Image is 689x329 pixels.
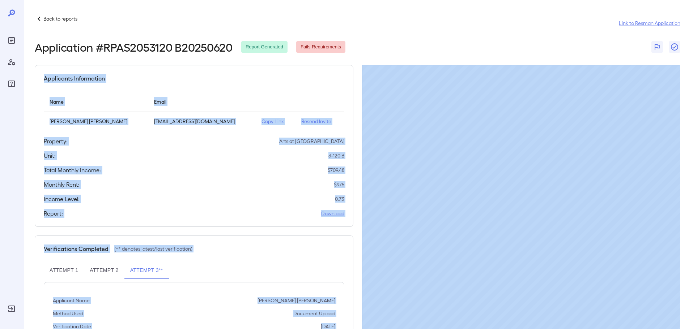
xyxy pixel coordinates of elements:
[44,209,63,218] h5: Report:
[124,262,169,279] button: Attempt 3**
[6,56,17,68] div: Manage Users
[50,118,143,125] p: [PERSON_NAME] [PERSON_NAME]
[44,180,80,189] h5: Monthly Rent:
[154,118,250,125] p: [EMAIL_ADDRESS][DOMAIN_NAME]
[44,137,68,146] h5: Property:
[44,91,344,131] table: simple table
[44,195,80,203] h5: Income Level:
[261,118,290,125] p: Copy Link
[114,245,192,252] p: (** denotes latest/last verification)
[53,310,83,317] p: Method Used
[328,152,344,159] p: 3-120 B
[35,40,233,53] h2: Application # RPAS2053120 B20250620
[241,44,288,51] span: Report Generated
[296,44,345,51] span: Fails Requirements
[44,262,84,279] button: Attempt 1
[669,41,680,53] button: Close Report
[258,297,335,304] p: [PERSON_NAME] [PERSON_NAME]
[53,297,90,304] p: Applicant Name
[334,181,344,188] p: $ 975
[6,78,17,90] div: FAQ
[148,91,256,112] th: Email
[44,244,109,253] h5: Verifications Completed
[293,310,335,317] p: Document Upload
[651,41,663,53] button: Flag Report
[6,303,17,315] div: Log Out
[328,166,344,174] p: $ 709.48
[321,210,344,217] a: Download
[43,15,77,22] p: Back to reports
[44,91,148,112] th: Name
[44,166,101,174] h5: Total Monthly Income:
[6,35,17,46] div: Reports
[335,195,344,203] p: 0.73
[619,20,680,27] a: Link to Resman Application
[44,74,105,83] h5: Applicants Information
[44,151,56,160] h5: Unit:
[279,138,344,145] p: Arts at [GEOGRAPHIC_DATA]
[301,118,338,125] p: Resend Invite
[84,262,124,279] button: Attempt 2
